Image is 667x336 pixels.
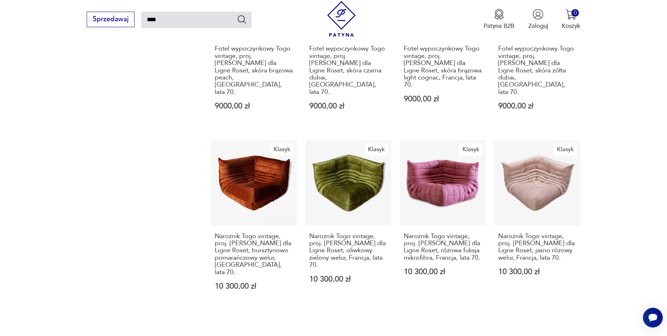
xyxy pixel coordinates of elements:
p: 9000,00 zł [498,102,576,110]
p: 10 300,00 zł [309,276,387,283]
a: KlasykNarożnik Togo vintage, proj. M. Ducaroy dla Ligne Roset, jasno różowy welur, Francja, lata ... [494,140,580,307]
p: 9000,00 zł [215,102,293,110]
iframe: Smartsupp widget button [643,308,663,328]
button: Zaloguj [528,9,548,30]
div: 0 [571,9,579,17]
img: Ikona koszyka [565,9,576,20]
h3: Fotel wypoczynkowy Togo vintage, proj. [PERSON_NAME] dla Ligne Roset, skóra brązowa light cognac,... [404,45,482,88]
h3: Narożnik Togo vintage, proj. [PERSON_NAME] dla Ligne Roset, jasno różowy welur, Francja, lata 70. [498,233,576,262]
img: Ikona medalu [494,9,505,20]
p: Zaloguj [528,22,548,30]
p: Patyna B2B [484,22,514,30]
a: KlasykNarożnik Togo vintage, proj. M. Ducaroy dla Ligne Roset, oliwkowy zielony welur, Francja, l... [305,140,391,307]
p: 9000,00 zł [309,102,387,110]
p: 10 300,00 zł [404,268,482,276]
a: Ikona medaluPatyna B2B [484,9,514,30]
img: Ikonka użytkownika [533,9,544,20]
p: 10 300,00 zł [215,283,293,290]
p: Koszyk [562,22,580,30]
button: 0Koszyk [562,9,580,30]
button: Patyna B2B [484,9,514,30]
h3: Fotel wypoczynkowy Togo vintage, proj. [PERSON_NAME] dla Ligne Roset, skóra czarna dubai, [GEOGRA... [309,45,387,96]
a: KlasykNarożnik Togo vintage, proj. M. Ducaroy dla Ligne Roset, bursztynowo pomarańczowy welur, Fr... [211,140,297,307]
h3: Narożnik Togo vintage, proj. [PERSON_NAME] dla Ligne Roset, bursztynowo pomarańczowy welur, [GEOG... [215,233,293,276]
button: Szukaj [237,14,247,24]
a: KlasykNarożnik Togo vintage, proj. M. Ducaroy dla Ligne Roset, różowa fuksja mikrofibra, Francja,... [400,140,486,307]
img: Patyna - sklep z meblami i dekoracjami vintage [324,1,360,37]
button: Sprzedawaj [87,12,134,27]
p: 9000,00 zł [404,95,482,103]
a: Sprzedawaj [87,17,134,23]
h3: Fotel wypoczynkowy Togo vintage, proj. [PERSON_NAME] dla Ligne Roset, skóra żółta dubai, [GEOGRAP... [498,45,576,96]
h3: Narożnik Togo vintage, proj. [PERSON_NAME] dla Ligne Roset, różowa fuksja mikrofibra, Francja, la... [404,233,482,262]
p: 10 300,00 zł [498,268,576,276]
h3: Narożnik Togo vintage, proj. [PERSON_NAME] dla Ligne Roset, oliwkowy zielony welur, Francja, lata... [309,233,387,269]
h3: Fotel wypoczynkowy Togo vintage, proj. [PERSON_NAME] dla Ligne Roset, skóra brązowa peach, [GEOGR... [215,45,293,96]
